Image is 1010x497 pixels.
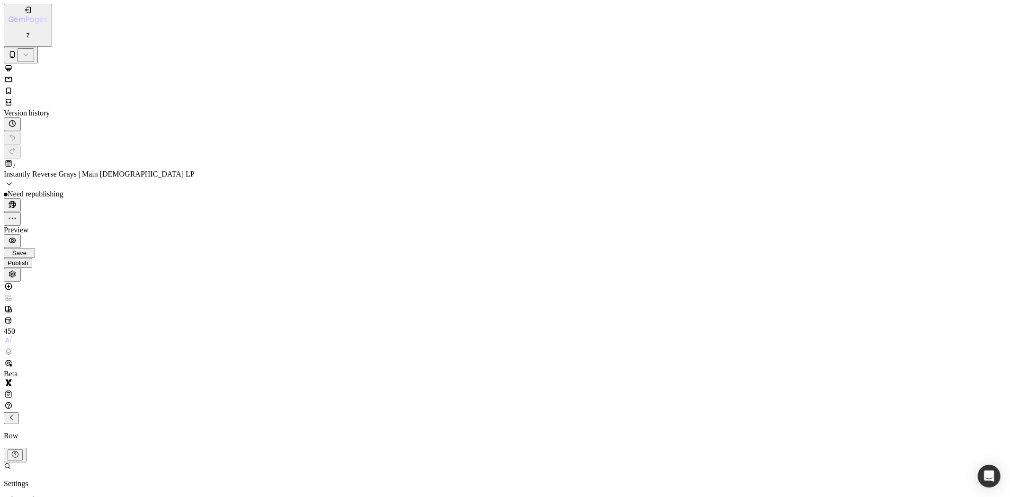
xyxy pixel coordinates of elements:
[4,56,40,64] span: Galaxy S8+
[4,131,1006,159] div: Undo/Redo
[4,21,47,29] span: iPhone 13 Pro
[4,479,51,488] p: Settings
[4,48,25,56] span: Pixel 7
[8,259,28,266] div: Publish
[4,370,23,378] div: Beta
[4,258,32,268] button: Publish
[4,65,57,73] span: Galaxy S20 Ultra
[12,249,27,257] span: Save
[4,4,87,12] span: iPhone 15 Pro Max ( 430 px)
[4,248,35,258] button: Save
[4,327,23,336] div: 450
[4,109,1006,117] div: Version history
[978,465,1001,488] div: Open Intercom Messenger
[8,190,63,198] span: Need republishing
[11,39,70,47] span: iPhone 15 Pro Max
[9,32,47,39] p: 7
[4,432,1006,440] p: Row
[13,161,15,169] span: /
[4,170,195,178] span: Instantly Reverse Grays | Main [DEMOGRAPHIC_DATA] LP
[4,4,52,47] button: 7
[4,29,62,37] span: iPhone 11 Pro Max
[4,12,51,20] span: iPhone 13 Mini
[4,226,1006,234] div: Preview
